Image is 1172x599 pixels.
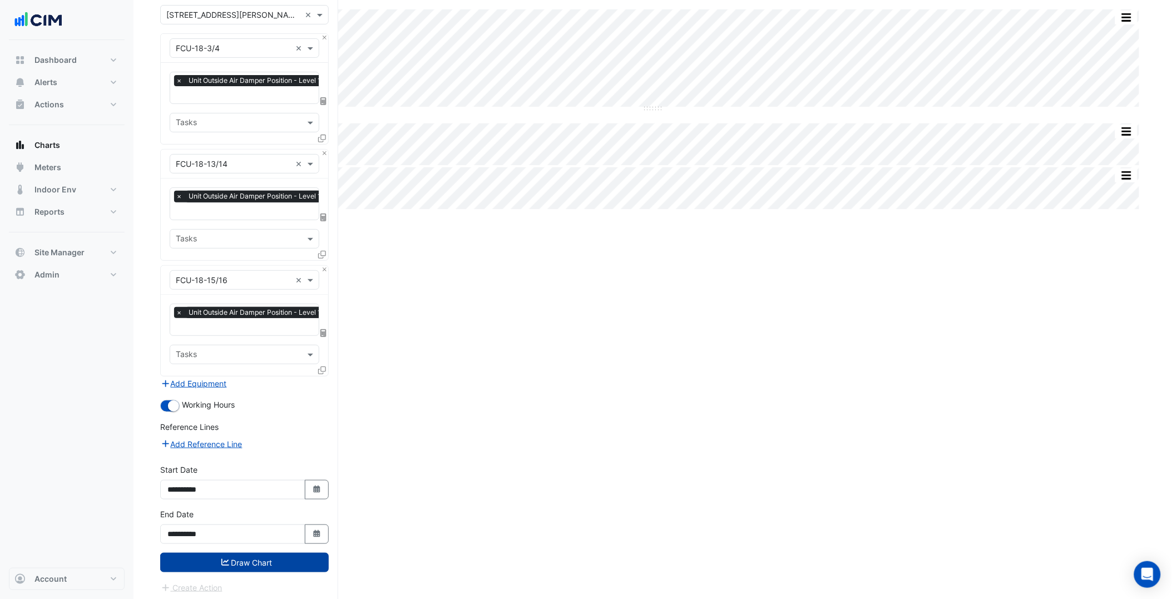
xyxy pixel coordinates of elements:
app-icon: Site Manager [14,247,26,258]
span: Choose Function [319,328,329,338]
button: Indoor Env [9,179,125,201]
button: More Options [1115,125,1138,138]
fa-icon: Select Date [312,529,322,539]
span: Meters [34,162,61,173]
label: End Date [160,508,194,520]
span: Unit Outside Air Damper Position - Level 18 - Sportsbet, FCU-18-13/14 [186,191,416,202]
span: × [174,191,184,202]
button: Charts [9,134,125,156]
div: Tasks [174,116,197,131]
span: Choose Function [319,96,329,106]
span: Alerts [34,77,57,88]
span: Clear [295,274,305,286]
app-icon: Alerts [14,77,26,88]
app-icon: Charts [14,140,26,151]
span: Charts [34,140,60,151]
span: × [174,75,184,86]
button: Close [321,34,328,41]
span: Choose Function [319,212,329,222]
button: Dashboard [9,49,125,71]
label: Start Date [160,464,197,476]
button: Add Equipment [160,377,228,390]
span: Site Manager [34,247,85,258]
app-icon: Actions [14,99,26,110]
button: Close [321,266,328,273]
span: Admin [34,269,60,280]
button: Alerts [9,71,125,93]
img: Company Logo [13,9,63,31]
button: More Options [1115,11,1138,24]
span: Clear [305,9,314,21]
button: Meters [9,156,125,179]
app-icon: Admin [14,269,26,280]
label: Reference Lines [160,421,219,433]
button: Actions [9,93,125,116]
button: Account [9,568,125,590]
span: Unit Outside Air Damper Position - Level 18 - Sportsbet, FCU-18-15/16 [186,307,415,318]
button: More Options [1115,169,1138,182]
button: Admin [9,264,125,286]
app-icon: Dashboard [14,55,26,66]
fa-icon: Select Date [312,485,322,494]
span: Account [34,573,67,585]
div: Tasks [174,348,197,363]
span: Unit Outside Air Damper Position - Level 18 - Sportsbet, FCU-18-3/4 [186,75,409,86]
span: × [174,307,184,318]
div: Tasks [174,232,197,247]
button: Site Manager [9,241,125,264]
div: Open Intercom Messenger [1134,561,1161,588]
span: Reports [34,206,65,217]
button: Add Reference Line [160,438,243,451]
button: Close [321,150,328,157]
button: Reports [9,201,125,223]
span: Clone Favourites and Tasks from this Equipment to other Equipment [318,133,326,143]
span: Working Hours [182,400,235,409]
app-icon: Meters [14,162,26,173]
span: Indoor Env [34,184,76,195]
app-escalated-ticket-create-button: Please draw the charts first [160,582,223,592]
span: Dashboard [34,55,77,66]
span: Clone Favourites and Tasks from this Equipment to other Equipment [318,250,326,259]
span: Actions [34,99,64,110]
app-icon: Indoor Env [14,184,26,195]
span: Clone Favourites and Tasks from this Equipment to other Equipment [318,365,326,375]
span: Clear [295,158,305,170]
button: Draw Chart [160,553,329,572]
app-icon: Reports [14,206,26,217]
span: Clear [295,42,305,54]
